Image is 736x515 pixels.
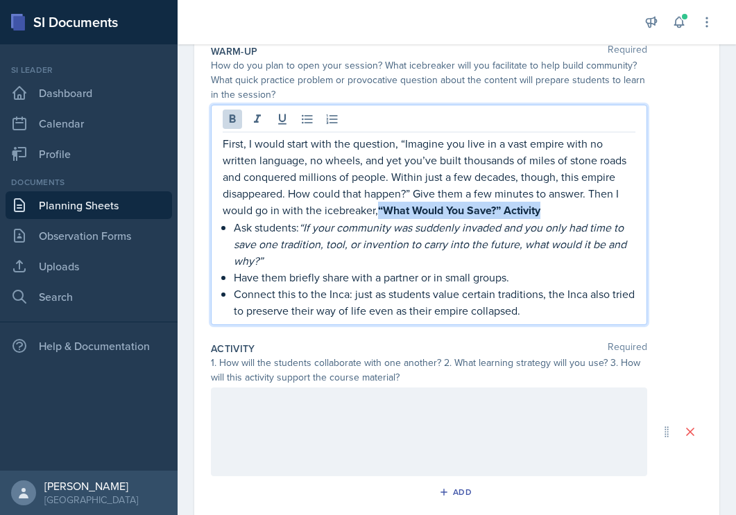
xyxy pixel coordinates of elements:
p: Ask students: [234,219,635,269]
span: Required [608,44,647,58]
div: How do you plan to open your session? What icebreaker will you facilitate to help build community... [211,58,647,102]
div: [GEOGRAPHIC_DATA] [44,493,138,507]
label: Activity [211,342,255,356]
a: Search [6,283,172,311]
div: Si leader [6,64,172,76]
div: 1. How will the students collaborate with one another? 2. What learning strategy will you use? 3.... [211,356,647,385]
label: Warm-Up [211,44,257,58]
p: Have them briefly share with a partner or in small groups. [234,269,635,286]
a: Planning Sheets [6,191,172,219]
button: Add [434,482,479,503]
a: Observation Forms [6,222,172,250]
div: [PERSON_NAME] [44,479,138,493]
strong: “What Would You Save?” Activity [378,202,540,218]
p: First, I would start with the question, “Imagine you live in a vast empire with no written langua... [223,135,635,219]
a: Profile [6,140,172,168]
p: Connect this to the Inca: just as students value certain traditions, the Inca also tried to prese... [234,286,635,319]
div: Add [442,487,472,498]
div: Help & Documentation [6,332,172,360]
span: Required [608,342,647,356]
a: Calendar [6,110,172,137]
a: Dashboard [6,79,172,107]
a: Uploads [6,252,172,280]
div: Documents [6,176,172,189]
em: “If your community was suddenly invaded and you only had time to save one tradition, tool, or inv... [234,220,629,268]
